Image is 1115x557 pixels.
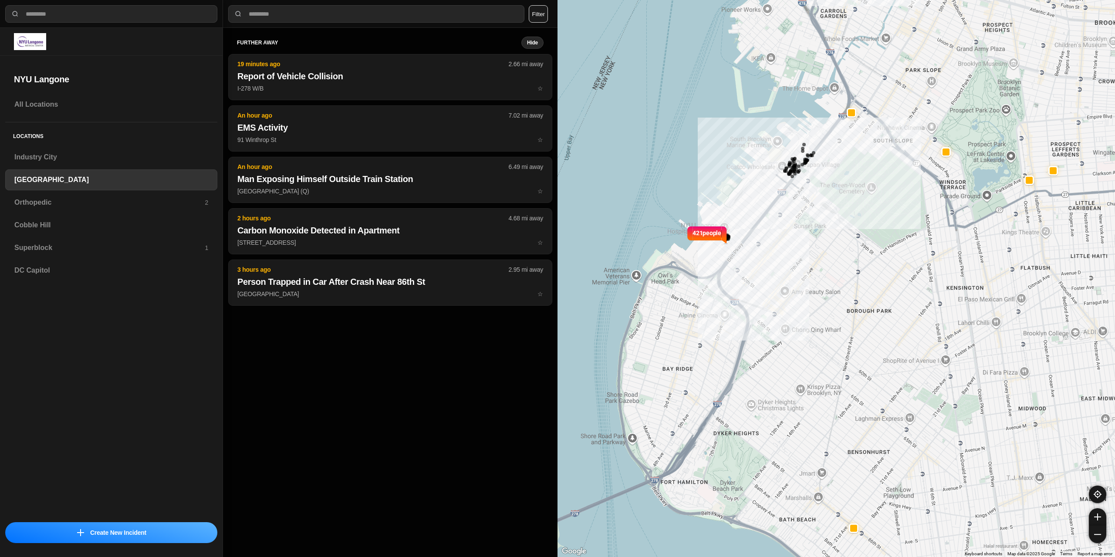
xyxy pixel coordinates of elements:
[509,60,543,68] p: 2.66 mi away
[537,290,543,297] span: star
[1094,513,1101,520] img: zoom-in
[14,243,205,253] h3: Superblock
[237,162,509,171] p: An hour ago
[560,546,588,557] img: Google
[14,152,208,162] h3: Industry City
[5,169,217,190] a: [GEOGRAPHIC_DATA]
[237,276,543,288] h2: Person Trapped in Car After Crash Near 86th St
[5,215,217,236] a: Cobble Hill
[237,238,543,247] p: [STREET_ADDRESS]
[5,260,217,281] a: DC Capitol
[5,192,217,213] a: Orthopedic2
[5,237,217,258] a: Superblock1
[537,188,543,195] span: star
[560,546,588,557] a: Open this area in Google Maps (opens a new window)
[228,260,552,306] button: 3 hours ago2.95 mi awayPerson Trapped in Car After Crash Near 86th St[GEOGRAPHIC_DATA]star
[11,10,20,18] img: search
[693,228,721,247] p: 421 people
[228,208,552,254] button: 2 hours ago4.68 mi awayCarbon Monoxide Detected in Apartment[STREET_ADDRESS]star
[965,551,1002,557] button: Keyboard shortcuts
[14,220,208,230] h3: Cobble Hill
[90,528,146,537] p: Create New Incident
[205,198,208,207] p: 2
[228,105,552,152] button: An hour ago7.02 mi awayEMS Activity91 Winthrop Ststar
[1094,531,1101,538] img: zoom-out
[509,265,543,274] p: 2.95 mi away
[228,136,552,143] a: An hour ago7.02 mi awayEMS Activity91 Winthrop Ststar
[237,135,543,144] p: 91 Winthrop St
[537,239,543,246] span: star
[228,84,552,92] a: 19 minutes ago2.66 mi awayReport of Vehicle CollisionI-278 W/Bstar
[237,187,543,196] p: [GEOGRAPHIC_DATA] (Q)
[14,99,208,110] h3: All Locations
[1089,526,1106,543] button: zoom-out
[686,225,693,244] img: notch
[5,94,217,115] a: All Locations
[1007,551,1055,556] span: Map data ©2025 Google
[1060,551,1072,556] a: Terms
[237,224,543,236] h2: Carbon Monoxide Detected in Apartment
[521,37,544,49] button: Hide
[509,111,543,120] p: 7.02 mi away
[237,173,543,185] h2: Man Exposing Himself Outside Train Station
[509,214,543,223] p: 4.68 mi away
[237,290,543,298] p: [GEOGRAPHIC_DATA]
[234,10,243,18] img: search
[14,197,205,208] h3: Orthopedic
[228,290,552,297] a: 3 hours ago2.95 mi awayPerson Trapped in Car After Crash Near 86th St[GEOGRAPHIC_DATA]star
[205,243,208,252] p: 1
[77,529,84,536] img: icon
[228,157,552,203] button: An hour ago6.49 mi awayMan Exposing Himself Outside Train Station[GEOGRAPHIC_DATA] (Q)star
[237,70,543,82] h2: Report of Vehicle Collision
[237,60,509,68] p: 19 minutes ago
[537,136,543,143] span: star
[237,84,543,93] p: I-278 W/B
[237,39,521,46] h5: further away
[237,122,543,134] h2: EMS Activity
[237,111,509,120] p: An hour ago
[14,175,208,185] h3: [GEOGRAPHIC_DATA]
[529,5,548,23] button: Filter
[14,265,208,276] h3: DC Capitol
[5,147,217,168] a: Industry City
[721,225,728,244] img: notch
[228,187,552,195] a: An hour ago6.49 mi awayMan Exposing Himself Outside Train Station[GEOGRAPHIC_DATA] (Q)star
[237,214,509,223] p: 2 hours ago
[5,122,217,147] h5: Locations
[1089,486,1106,503] button: recenter
[228,239,552,246] a: 2 hours ago4.68 mi awayCarbon Monoxide Detected in Apartment[STREET_ADDRESS]star
[1089,508,1106,526] button: zoom-in
[1078,551,1112,556] a: Report a map error
[1094,490,1101,498] img: recenter
[537,85,543,92] span: star
[5,522,217,543] button: iconCreate New Incident
[527,39,538,46] small: Hide
[14,33,46,50] img: logo
[509,162,543,171] p: 6.49 mi away
[14,73,209,85] h2: NYU Langone
[237,265,509,274] p: 3 hours ago
[228,54,552,100] button: 19 minutes ago2.66 mi awayReport of Vehicle CollisionI-278 W/Bstar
